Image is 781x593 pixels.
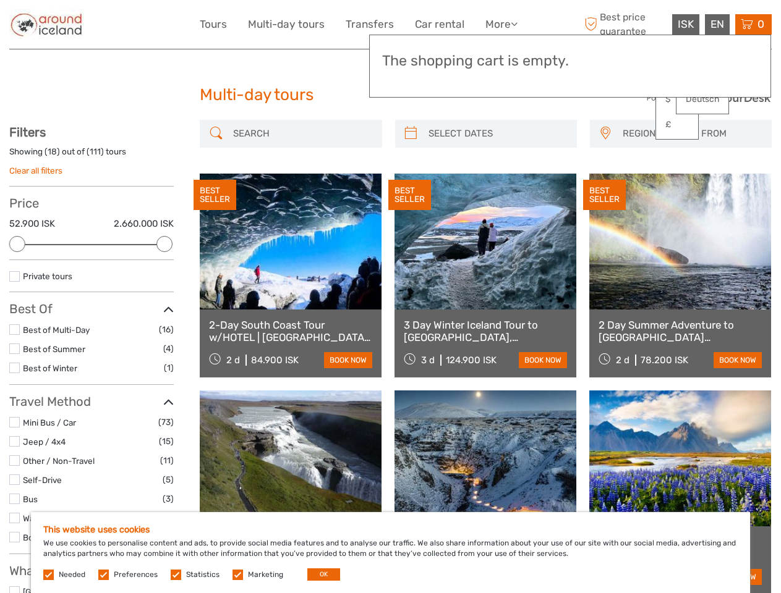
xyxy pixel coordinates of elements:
[656,114,698,136] a: £
[388,180,431,211] div: BEST SELLER
[9,196,174,211] h3: Price
[415,15,464,33] a: Car rental
[404,319,567,344] a: 3 Day Winter Iceland Tour to [GEOGRAPHIC_DATA], [GEOGRAPHIC_DATA], [GEOGRAPHIC_DATA] and [GEOGRAP...
[159,434,174,448] span: (15)
[583,180,626,211] div: BEST SELLER
[23,532,41,542] a: Boat
[163,511,174,525] span: (2)
[646,90,772,106] img: PurchaseViaTourDesk.png
[164,361,174,375] span: (1)
[158,415,174,429] span: (73)
[519,352,567,368] a: book now
[23,456,95,466] a: Other / Non-Travel
[200,15,227,33] a: Tours
[248,570,283,580] label: Marketing
[9,301,174,316] h3: Best Of
[31,512,750,593] div: We use cookies to personalise content and ads, to provide social media features and to analyse ou...
[23,437,66,447] a: Jeep / 4x4
[23,513,52,523] a: Walking
[48,146,57,158] label: 18
[641,355,688,366] div: 78.200 ISK
[599,319,762,344] a: 2 Day Summer Adventure to [GEOGRAPHIC_DATA] [GEOGRAPHIC_DATA], Glacier Hiking, [GEOGRAPHIC_DATA],...
[346,15,394,33] a: Transfers
[9,125,46,140] strong: Filters
[194,180,236,211] div: BEST SELLER
[114,217,174,230] label: 2.660.000 ISK
[200,85,581,105] h1: Multi-day tours
[90,146,101,158] label: 111
[248,15,325,33] a: Multi-day tours
[186,570,220,580] label: Statistics
[9,563,174,578] h3: What do you want to see?
[114,570,158,580] label: Preferences
[43,524,738,535] h5: This website uses cookies
[23,475,62,485] a: Self-Drive
[616,355,629,366] span: 2 d
[23,271,72,281] a: Private tours
[9,217,55,230] label: 52.900 ISK
[59,570,85,580] label: Needed
[324,352,372,368] a: book now
[228,123,375,145] input: SEARCH
[159,322,174,337] span: (16)
[485,15,518,33] a: More
[9,146,174,165] div: Showing ( ) out of ( ) tours
[424,123,571,145] input: SELECT DATES
[446,355,497,366] div: 124.900 ISK
[9,166,62,175] a: Clear all filters
[756,18,766,30] span: 0
[23,494,38,504] a: Bus
[23,418,76,427] a: Mini Bus / Car
[163,473,174,487] span: (5)
[617,124,766,144] button: REGION / STARTS FROM
[163,492,174,506] span: (3)
[705,14,730,35] div: EN
[656,88,698,111] a: $
[209,319,372,344] a: 2-Day South Coast Tour w/HOTEL | [GEOGRAPHIC_DATA], [GEOGRAPHIC_DATA], [GEOGRAPHIC_DATA] & Waterf...
[226,355,240,366] span: 2 d
[163,342,174,356] span: (4)
[678,18,694,30] span: ISK
[307,568,340,581] button: OK
[251,355,299,366] div: 84.900 ISK
[714,352,762,368] a: book now
[160,453,174,468] span: (11)
[9,9,84,40] img: Around Iceland
[23,344,85,354] a: Best of Summer
[676,88,728,111] a: Deutsch
[23,325,90,335] a: Best of Multi-Day
[17,22,140,32] p: We're away right now. Please check back later!
[382,53,758,70] h3: The shopping cart is empty.
[9,394,174,409] h3: Travel Method
[23,363,77,373] a: Best of Winter
[142,19,157,34] button: Open LiveChat chat widget
[421,355,435,366] span: 3 d
[581,11,669,38] span: Best price guarantee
